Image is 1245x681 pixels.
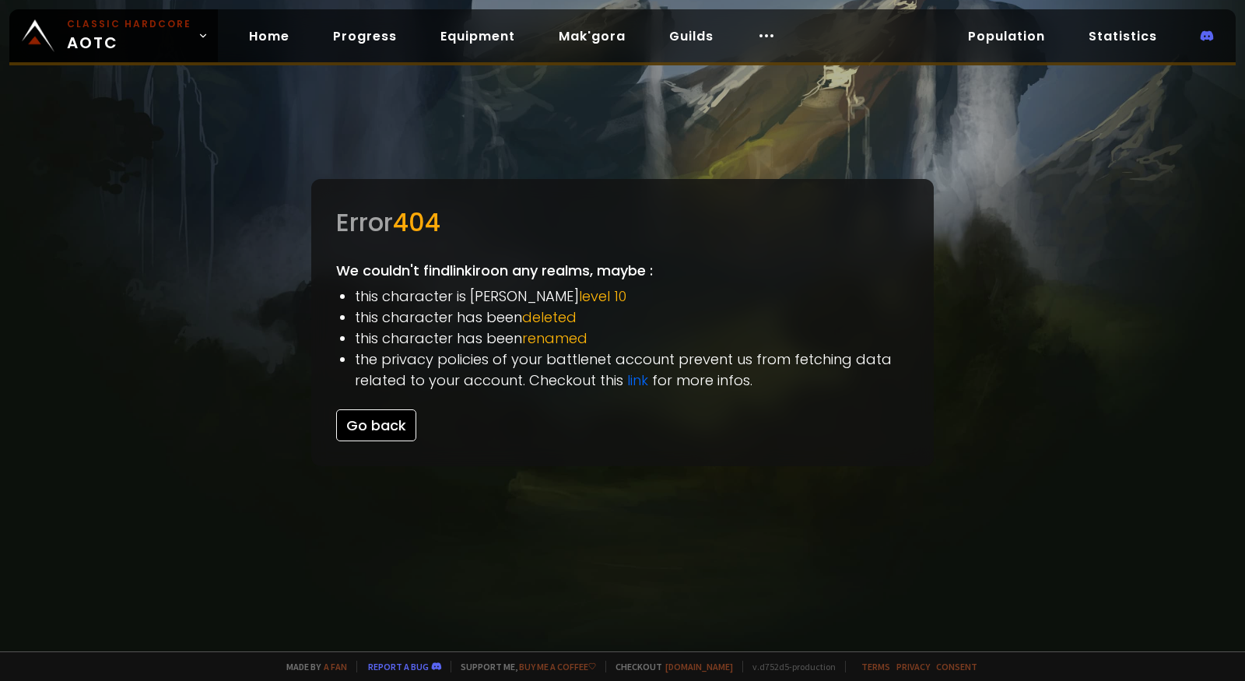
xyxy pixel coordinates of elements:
small: Classic Hardcore [67,17,191,31]
span: level 10 [579,286,626,306]
span: Checkout [605,661,733,672]
li: this character has been [355,328,909,349]
span: v. d752d5 - production [742,661,836,672]
span: Made by [277,661,347,672]
a: Privacy [896,661,930,672]
span: 404 [393,205,440,240]
a: Go back [336,416,416,435]
a: Statistics [1076,20,1170,52]
div: Error [336,204,909,241]
a: [DOMAIN_NAME] [665,661,733,672]
span: AOTC [67,17,191,54]
a: Guilds [657,20,726,52]
a: Terms [861,661,890,672]
span: deleted [522,307,577,327]
a: Home [237,20,302,52]
span: renamed [522,328,587,348]
a: Mak'gora [546,20,638,52]
a: Progress [321,20,409,52]
a: a fan [324,661,347,672]
a: Equipment [428,20,528,52]
li: this character is [PERSON_NAME] [355,286,909,307]
span: Support me, [451,661,596,672]
a: Classic HardcoreAOTC [9,9,218,62]
div: We couldn't find linkiro on any realms, maybe : [311,179,934,466]
a: Report a bug [368,661,429,672]
button: Go back [336,409,416,441]
a: Population [956,20,1057,52]
li: the privacy policies of your battlenet account prevent us from fetching data related to your acco... [355,349,909,391]
li: this character has been [355,307,909,328]
a: link [627,370,648,390]
a: Buy me a coffee [519,661,596,672]
a: Consent [936,661,977,672]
